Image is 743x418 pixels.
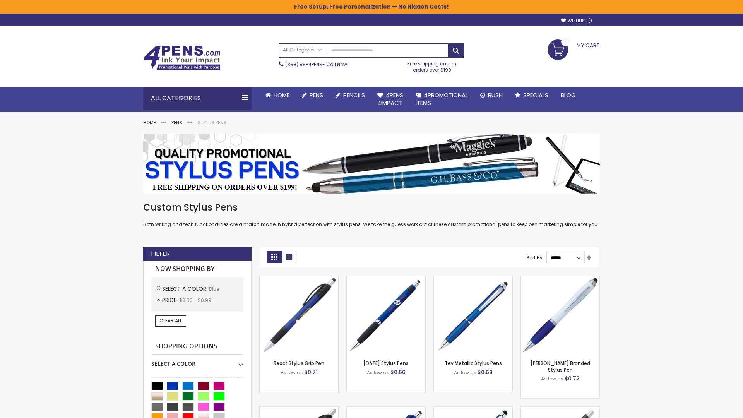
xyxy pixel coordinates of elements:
[488,91,503,99] span: Rush
[151,250,170,258] strong: Filter
[260,276,338,355] img: React Stylus Grip Pen-Blue
[267,251,282,263] strong: Grid
[260,406,338,413] a: Story Stylus Custom Pen-Blue
[377,91,403,107] span: 4Pens 4impact
[474,87,509,104] a: Rush
[509,87,555,104] a: Specials
[155,315,186,326] a: Clear All
[555,87,582,104] a: Blog
[390,368,406,376] span: $0.66
[367,369,389,376] span: As low as
[151,261,243,277] strong: Now Shopping by
[561,18,592,24] a: Wishlist
[521,276,599,282] a: Ion White Branded Stylus Pen-Blue
[400,58,465,73] div: Free shipping on pen orders over $199
[347,406,425,413] a: Pearl Element Stylus Pens-Blue
[371,87,409,112] a: 4Pens4impact
[478,368,493,376] span: $0.68
[347,276,425,355] img: Epiphany Stylus Pens-Blue
[151,355,243,368] div: Select A Color
[521,276,599,355] img: Ion White Branded Stylus Pen-Blue
[434,276,512,355] img: Tev Metallic Stylus Pens-Blue
[143,134,600,194] img: Stylus Pens
[260,276,338,282] a: React Stylus Grip Pen-Blue
[285,61,348,68] span: - Call Now!
[296,87,329,104] a: Pens
[531,360,590,373] a: [PERSON_NAME] Branded Stylus Pen
[434,406,512,413] a: Custom Stylus Grip Pens-Blue
[209,286,219,292] span: Blue
[434,276,512,282] a: Tev Metallic Stylus Pens-Blue
[521,406,599,413] a: Souvenir® Anthem Stylus Pen-Blue
[279,44,325,57] a: All Categories
[347,276,425,282] a: Epiphany Stylus Pens-Blue
[274,360,324,367] a: React Stylus Grip Pen
[259,87,296,104] a: Home
[143,201,600,228] div: Both writing and tech functionalities are a match made in hybrid perfection with stylus pens. We ...
[143,45,221,70] img: 4Pens Custom Pens and Promotional Products
[329,87,371,104] a: Pencils
[143,119,156,126] a: Home
[151,338,243,355] strong: Shopping Options
[526,254,543,261] label: Sort By
[541,375,563,382] span: As low as
[310,91,323,99] span: Pens
[171,119,182,126] a: Pens
[304,368,318,376] span: $0.71
[523,91,548,99] span: Specials
[162,285,209,293] span: Select A Color
[285,61,322,68] a: (888) 88-4PENS
[281,369,303,376] span: As low as
[179,297,211,303] span: $0.00 - $0.99
[283,47,322,53] span: All Categories
[159,317,182,324] span: Clear All
[416,91,468,107] span: 4PROMOTIONAL ITEMS
[143,201,600,214] h1: Custom Stylus Pens
[162,296,179,304] span: Price
[363,360,409,367] a: [DATE] Stylus Pens
[454,369,476,376] span: As low as
[445,360,502,367] a: Tev Metallic Stylus Pens
[143,87,252,110] div: All Categories
[343,91,365,99] span: Pencils
[198,119,226,126] strong: Stylus Pens
[409,87,474,112] a: 4PROMOTIONALITEMS
[274,91,289,99] span: Home
[565,375,580,382] span: $0.72
[561,91,576,99] span: Blog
